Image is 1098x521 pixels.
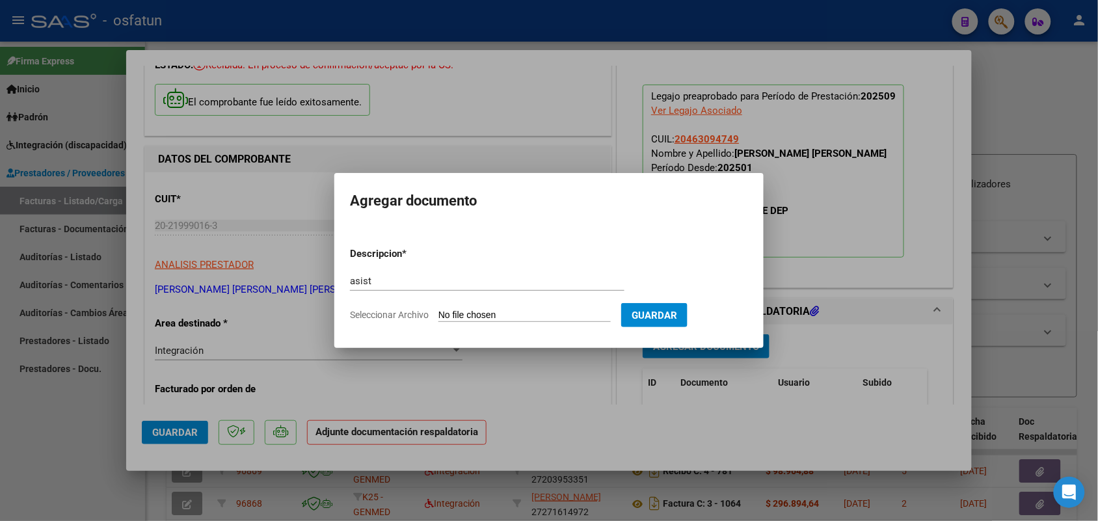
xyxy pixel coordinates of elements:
p: Descripcion [350,247,470,261]
span: Seleccionar Archivo [350,310,429,320]
span: Guardar [632,310,677,321]
button: Guardar [621,303,688,327]
h2: Agregar documento [350,189,748,213]
div: Open Intercom Messenger [1054,477,1085,508]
